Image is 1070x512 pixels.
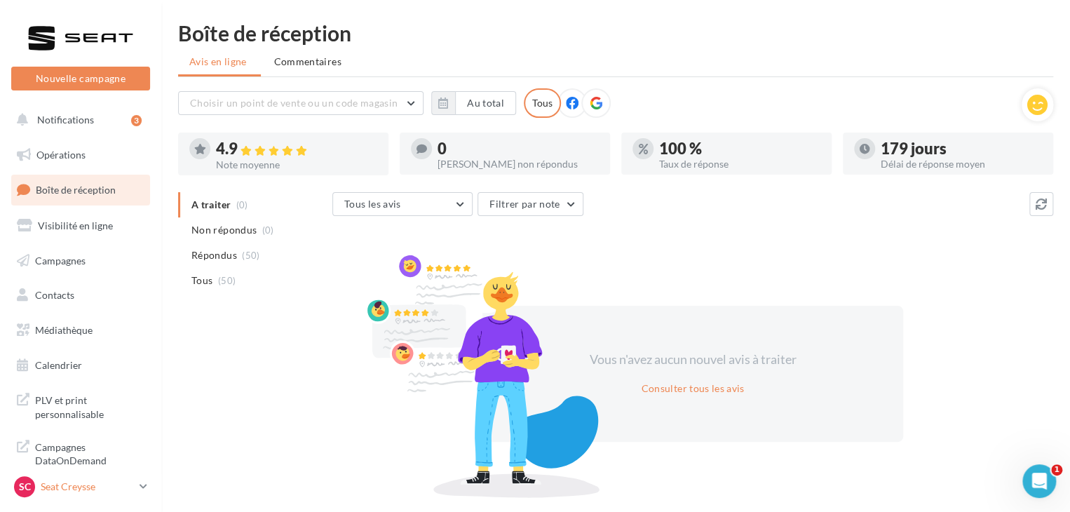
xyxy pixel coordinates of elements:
[1022,464,1056,498] iframe: Intercom live chat
[35,254,86,266] span: Campagnes
[178,22,1053,43] div: Boîte de réception
[8,105,147,135] button: Notifications 3
[35,289,74,301] span: Contacts
[881,159,1042,169] div: Délai de réponse moyen
[8,385,153,426] a: PLV et print personnalisable
[8,246,153,276] a: Campagnes
[35,391,144,421] span: PLV et print personnalisable
[8,175,153,205] a: Boîte de réception
[178,91,424,115] button: Choisir un point de vente ou un code magasin
[635,380,750,397] button: Consulter tous les avis
[35,359,82,371] span: Calendrier
[8,316,153,345] a: Médiathèque
[38,220,113,231] span: Visibilité en ligne
[242,250,259,261] span: (50)
[881,141,1042,156] div: 179 jours
[216,160,377,170] div: Note moyenne
[524,88,561,118] div: Tous
[478,192,583,216] button: Filtrer par note
[216,141,377,157] div: 4.9
[8,351,153,380] a: Calendrier
[431,91,516,115] button: Au total
[659,159,820,169] div: Taux de réponse
[1051,464,1062,476] span: 1
[190,97,398,109] span: Choisir un point de vente ou un code magasin
[11,473,150,500] a: SC Seat Creysse
[455,91,516,115] button: Au total
[274,55,341,69] span: Commentaires
[131,115,142,126] div: 3
[438,159,599,169] div: [PERSON_NAME] non répondus
[438,141,599,156] div: 0
[8,432,153,473] a: Campagnes DataOnDemand
[218,275,236,286] span: (50)
[36,149,86,161] span: Opérations
[191,223,257,237] span: Non répondus
[572,351,813,369] div: Vous n'avez aucun nouvel avis à traiter
[35,438,144,468] span: Campagnes DataOnDemand
[262,224,274,236] span: (0)
[332,192,473,216] button: Tous les avis
[344,198,401,210] span: Tous les avis
[8,211,153,241] a: Visibilité en ligne
[659,141,820,156] div: 100 %
[191,274,212,288] span: Tous
[37,114,94,126] span: Notifications
[19,480,31,494] span: SC
[11,67,150,90] button: Nouvelle campagne
[35,324,93,336] span: Médiathèque
[8,281,153,310] a: Contacts
[41,480,134,494] p: Seat Creysse
[8,140,153,170] a: Opérations
[191,248,237,262] span: Répondus
[36,184,116,196] span: Boîte de réception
